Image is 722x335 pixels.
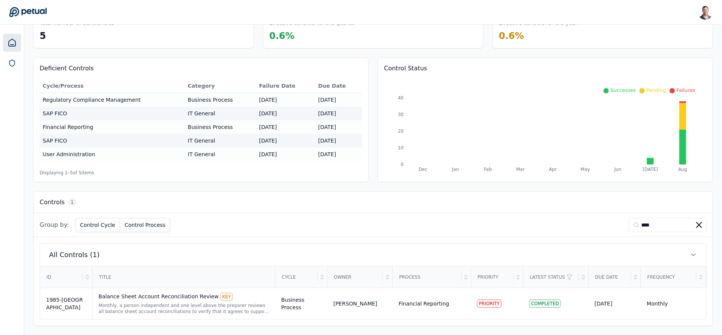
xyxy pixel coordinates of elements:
[185,134,256,147] td: IT General
[40,198,65,207] h3: Controls
[185,93,256,107] td: Business Process
[581,167,590,172] tspan: May
[256,134,315,147] td: [DATE]
[594,300,634,307] div: [DATE]
[614,167,622,172] tspan: Jun
[529,299,561,308] div: Completed
[398,112,404,117] tspan: 30
[610,87,636,93] span: Successes
[384,64,707,73] h3: Control Status
[315,134,362,147] td: [DATE]
[393,267,461,287] div: Process
[40,31,46,41] span: 5
[398,95,404,101] tspan: 40
[698,5,713,20] img: Snir Kodesh
[641,267,696,287] div: Frequency
[641,288,706,319] td: Monthly
[315,79,362,93] th: Due Date
[46,296,86,311] div: 1985-[GEOGRAPHIC_DATA]
[40,243,706,266] button: All Controls (1)
[399,300,449,307] div: Financial Reporting
[275,288,327,319] td: Business Process
[418,167,427,172] tspan: Dec
[499,31,524,41] span: 0.6 %
[220,293,233,301] div: KEY
[185,107,256,120] td: IT General
[256,79,315,93] th: Failure Date
[40,64,362,73] h3: Deficient Controls
[49,250,100,260] span: All Controls (1)
[646,87,666,93] span: Pending
[256,107,315,120] td: [DATE]
[40,93,185,107] td: Regulatory Compliance Management
[99,293,269,301] div: Balance Sheet Account Reconciliation Review
[120,218,170,232] button: Control Process
[524,267,579,287] div: Latest Status
[93,267,275,287] div: Title
[333,300,377,307] div: [PERSON_NAME]
[4,55,20,71] a: SOC 1 Reports
[185,79,256,93] th: Category
[40,107,185,120] td: SAP FICO
[315,120,362,134] td: [DATE]
[40,220,69,230] span: Group by:
[68,199,77,206] span: 1
[315,147,362,161] td: [DATE]
[256,93,315,107] td: [DATE]
[328,267,383,287] div: Owner
[256,120,315,134] td: [DATE]
[549,167,557,172] tspan: Apr
[516,167,525,172] tspan: Mar
[40,79,185,93] th: Cycle/Process
[185,120,256,134] td: Business Process
[75,218,120,232] button: Control Cycle
[40,170,94,176] span: Displaying 1– 5 of 5 items
[398,129,404,134] tspan: 20
[315,93,362,107] td: [DATE]
[9,7,47,17] a: Go to Dashboard
[276,267,318,287] div: Cycle
[99,302,269,315] div: Monthly, a person independent and one level above the preparer reviews all balance sheet account ...
[315,107,362,120] td: [DATE]
[678,167,687,172] tspan: Aug
[40,147,185,161] td: User Administration
[477,299,501,308] div: PRIORITY
[40,267,83,287] div: ID
[676,87,695,93] span: Failures
[185,147,256,161] td: IT General
[398,145,404,150] tspan: 10
[472,267,514,287] div: Priority
[40,134,185,147] td: SAP FICO
[269,31,295,41] span: 0.6 %
[643,167,658,172] tspan: [DATE]
[256,147,315,161] td: [DATE]
[40,120,185,134] td: Financial Reporting
[3,34,21,52] a: Dashboard
[484,167,492,172] tspan: Feb
[589,267,631,287] div: Due Date
[401,162,404,167] tspan: 0
[452,167,459,172] tspan: Jan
